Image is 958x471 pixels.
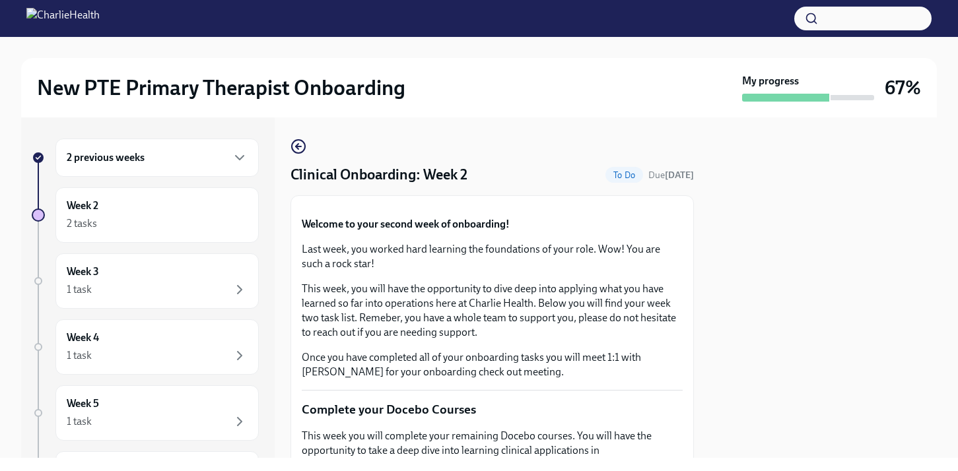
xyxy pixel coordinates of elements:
h6: 2 previous weeks [67,150,145,165]
p: Complete your Docebo Courses [302,401,683,418]
div: 1 task [67,282,92,297]
strong: [DATE] [665,170,694,181]
h6: Week 3 [67,265,99,279]
a: Week 51 task [32,385,259,441]
span: Due [648,170,694,181]
h3: 67% [885,76,921,100]
span: August 30th, 2025 09:00 [648,169,694,181]
h2: New PTE Primary Therapist Onboarding [37,75,405,101]
p: Once you have completed all of your onboarding tasks you will meet 1:1 with [PERSON_NAME] for you... [302,350,683,379]
div: 1 task [67,348,92,363]
strong: Welcome to your second week of onboarding! [302,218,510,230]
a: Week 31 task [32,253,259,309]
p: This week, you will have the opportunity to dive deep into applying what you have learned so far ... [302,282,683,340]
a: Week 22 tasks [32,187,259,243]
div: 2 previous weeks [55,139,259,177]
h6: Week 5 [67,396,99,411]
div: 2 tasks [67,216,97,231]
h6: Week 2 [67,199,98,213]
p: Last week, you worked hard learning the foundations of your role. Wow! You are such a rock star! [302,242,683,271]
a: Week 41 task [32,319,259,375]
h6: Week 4 [67,330,99,345]
img: CharlieHealth [26,8,100,29]
div: 1 task [67,414,92,429]
span: To Do [605,170,643,180]
h4: Clinical Onboarding: Week 2 [291,165,467,185]
strong: My progress [742,74,799,88]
